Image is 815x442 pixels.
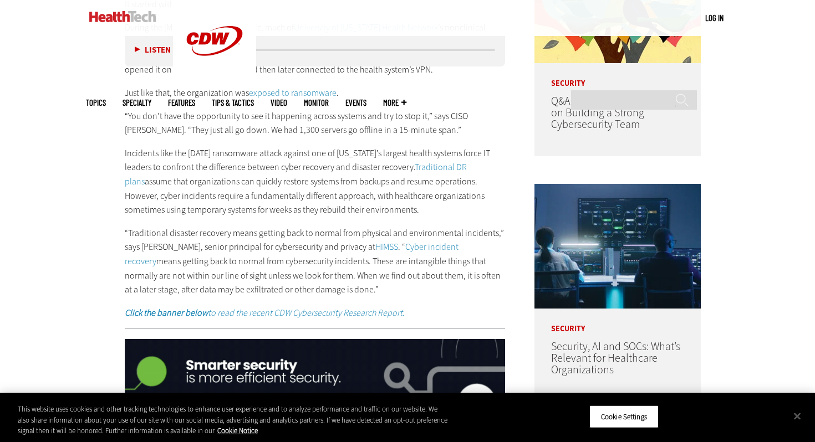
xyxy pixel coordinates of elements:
a: HIMSS [375,241,398,253]
a: Log in [705,13,724,23]
a: Video [271,99,287,107]
img: x_security_q325_animated_click_desktop_03 [125,339,505,404]
a: CDW [173,73,256,85]
p: “You don’t have the opportunity to see it happening across systems and try to stop it,” says CISO... [125,109,505,137]
span: Topics [86,99,106,107]
a: Click the banner belowto read the recent CDW Cybersecurity Research Report. [125,307,405,318]
span: Specialty [123,99,151,107]
a: Tips & Tactics [212,99,254,107]
span: More [383,99,406,107]
button: Close [785,404,809,428]
button: Cookie Settings [589,405,659,428]
p: Incidents like the [DATE] ransomware attack against one of [US_STATE]’s largest health systems fo... [125,146,505,217]
p: Security [534,309,701,333]
a: More information about your privacy [217,426,258,435]
p: “Traditional disaster recovery means getting back to normal from physical and environmental incid... [125,226,505,297]
div: This website uses cookies and other tracking technologies to enhance user experience and to analy... [18,404,449,436]
a: MonITor [304,99,329,107]
em: to read the recent CDW Cybersecurity Research Report. [125,307,405,318]
a: Events [345,99,366,107]
div: User menu [705,12,724,24]
strong: Click the banner below [125,307,208,318]
img: Home [89,11,156,22]
a: Security, AI and SOCs: What’s Relevant for Healthcare Organizations [551,339,680,377]
img: security team in high-tech computer room [534,184,701,309]
a: Q&A: Novant Health Reflects on Building a Strong Cybersecurity Team [551,94,679,132]
a: Features [168,99,195,107]
a: Traditional DR plans [125,161,467,187]
a: Cyber incident recovery [125,241,459,267]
